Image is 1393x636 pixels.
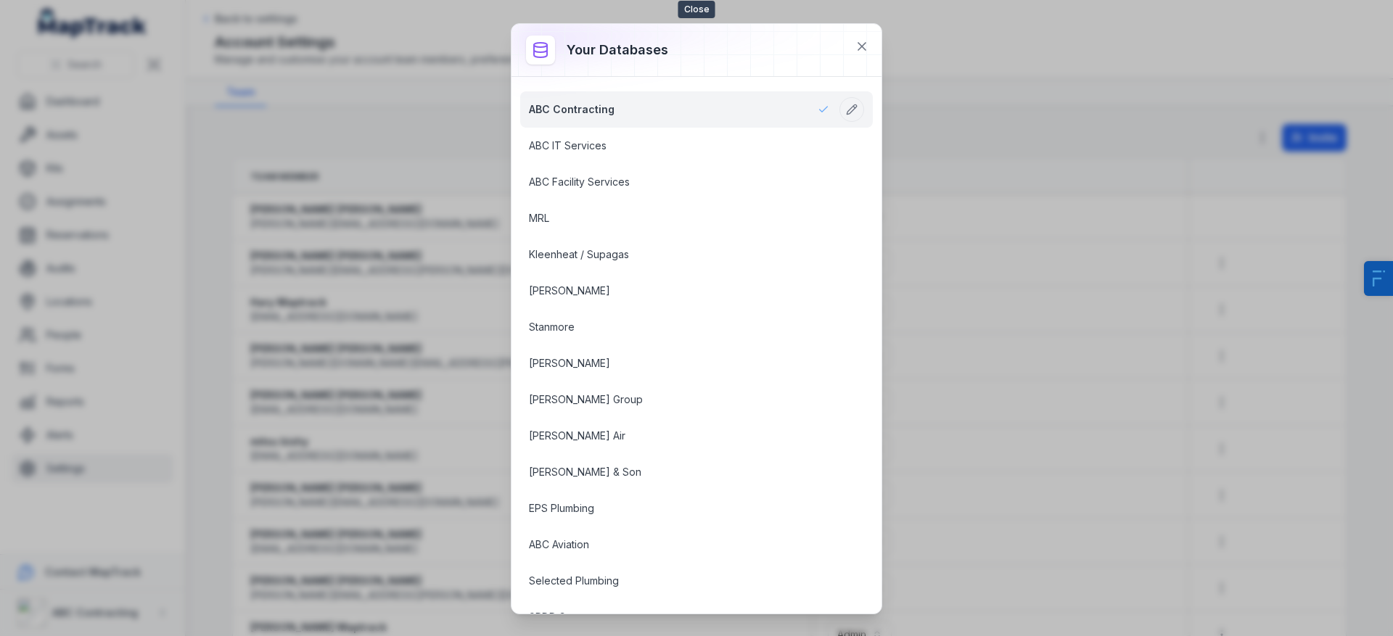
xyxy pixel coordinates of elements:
a: [PERSON_NAME] [529,356,829,371]
a: ABC Contracting [529,102,829,117]
a: [PERSON_NAME] & Son [529,465,829,479]
a: SPDR Group [529,610,829,624]
a: ABC Aviation [529,537,829,552]
a: EPS Plumbing [529,501,829,516]
a: Selected Plumbing [529,574,829,588]
a: Stanmore [529,320,829,334]
a: MRL [529,211,829,226]
span: Close [678,1,715,18]
h3: Your databases [567,40,668,60]
a: [PERSON_NAME] Air [529,429,829,443]
a: ABC IT Services [529,139,829,153]
a: ABC Facility Services [529,175,829,189]
a: [PERSON_NAME] Group [529,392,829,407]
a: [PERSON_NAME] [529,284,829,298]
a: Kleenheat / Supagas [529,247,829,262]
